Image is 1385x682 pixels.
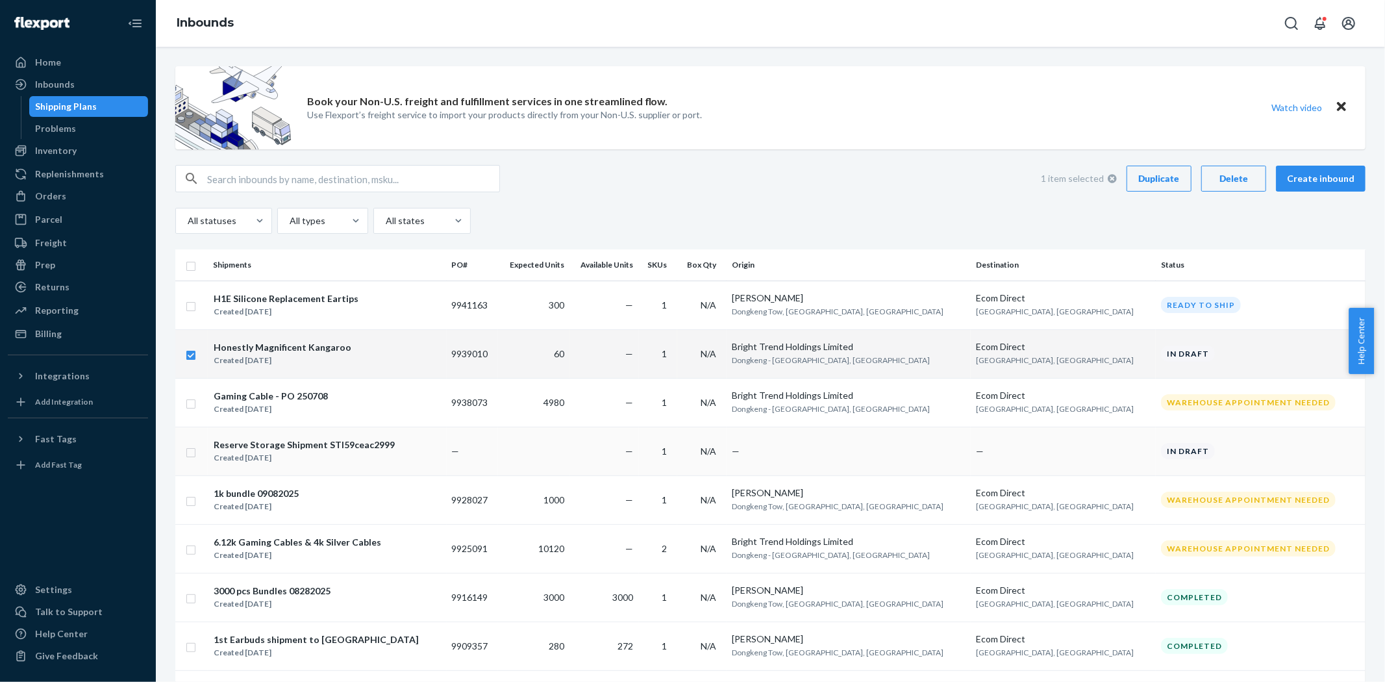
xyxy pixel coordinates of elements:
[1161,540,1336,557] div: Warehouse Appointment Needed
[8,233,148,253] a: Freight
[8,255,148,275] a: Prep
[662,543,667,554] span: 2
[1161,297,1241,313] div: Ready to ship
[732,535,966,548] div: Bright Trend Holdings Limited
[543,592,564,603] span: 3000
[1156,249,1366,281] th: Status
[732,355,930,365] span: Dongkeng - [GEOGRAPHIC_DATA], [GEOGRAPHIC_DATA]
[1161,492,1336,508] div: Warehouse Appointment Needed
[35,259,55,272] div: Prep
[626,348,634,359] span: —
[549,640,564,651] span: 280
[626,299,634,310] span: —
[8,209,148,230] a: Parcel
[177,16,234,30] a: Inbounds
[447,378,498,427] td: 9938073
[122,10,148,36] button: Close Navigation
[732,501,943,511] span: Dongkeng Tow, [GEOGRAPHIC_DATA], [GEOGRAPHIC_DATA]
[35,370,90,383] div: Integrations
[1138,172,1180,185] div: Duplicate
[732,292,966,305] div: [PERSON_NAME]
[976,355,1134,365] span: [GEOGRAPHIC_DATA], [GEOGRAPHIC_DATA]
[447,281,498,329] td: 9941163
[8,323,148,344] a: Billing
[35,56,61,69] div: Home
[732,584,966,597] div: [PERSON_NAME]
[214,549,381,562] div: Created [DATE]
[1041,166,1117,192] div: 1 item selected
[549,299,564,310] span: 300
[701,348,716,359] span: N/A
[214,585,331,598] div: 3000 pcs Bundles 08282025
[1161,589,1228,605] div: Completed
[1279,10,1304,36] button: Open Search Box
[976,584,1151,597] div: Ecom Direct
[976,501,1134,511] span: [GEOGRAPHIC_DATA], [GEOGRAPHIC_DATA]
[732,633,966,646] div: [PERSON_NAME]
[8,186,148,207] a: Orders
[1161,394,1336,410] div: Warehouse Appointment Needed
[447,524,498,573] td: 9925091
[35,144,77,157] div: Inventory
[662,640,667,651] span: 1
[8,392,148,412] a: Add Integration
[1276,166,1366,192] button: Create inbound
[35,78,75,91] div: Inbounds
[613,592,634,603] span: 3000
[569,249,639,281] th: Available Units
[1307,10,1333,36] button: Open notifications
[35,459,82,470] div: Add Fast Tag
[288,214,290,227] input: All types
[701,494,716,505] span: N/A
[447,329,498,378] td: 9939010
[971,249,1156,281] th: Destination
[35,236,67,249] div: Freight
[732,599,943,609] span: Dongkeng Tow, [GEOGRAPHIC_DATA], [GEOGRAPHIC_DATA]
[976,340,1151,353] div: Ecom Direct
[447,573,498,622] td: 9916149
[1161,638,1228,654] div: Completed
[35,304,79,317] div: Reporting
[214,487,299,500] div: 1k bundle 09082025
[35,583,72,596] div: Settings
[8,579,148,600] a: Settings
[29,118,149,139] a: Problems
[1127,166,1192,192] button: Duplicate
[976,404,1134,414] span: [GEOGRAPHIC_DATA], [GEOGRAPHIC_DATA]
[1201,166,1266,192] button: Delete
[8,52,148,73] a: Home
[732,404,930,414] span: Dongkeng - [GEOGRAPHIC_DATA], [GEOGRAPHIC_DATA]
[214,646,419,659] div: Created [DATE]
[976,389,1151,402] div: Ecom Direct
[35,605,103,618] div: Talk to Support
[626,543,634,554] span: —
[214,536,381,549] div: 6.12k Gaming Cables & 4k Silver Cables
[214,598,331,611] div: Created [DATE]
[384,214,386,227] input: All states
[1336,10,1362,36] button: Open account menu
[8,624,148,644] a: Help Center
[976,292,1151,305] div: Ecom Direct
[35,627,88,640] div: Help Center
[8,74,148,95] a: Inbounds
[732,486,966,499] div: [PERSON_NAME]
[976,550,1134,560] span: [GEOGRAPHIC_DATA], [GEOGRAPHIC_DATA]
[447,249,498,281] th: PO#
[976,599,1134,609] span: [GEOGRAPHIC_DATA], [GEOGRAPHIC_DATA]
[626,397,634,408] span: —
[208,249,447,281] th: Shipments
[976,446,984,457] span: —
[1349,308,1374,374] button: Help Center
[618,640,634,651] span: 272
[701,397,716,408] span: N/A
[976,307,1134,316] span: [GEOGRAPHIC_DATA], [GEOGRAPHIC_DATA]
[662,299,667,310] span: 1
[35,650,98,663] div: Give Feedback
[626,494,634,505] span: —
[662,494,667,505] span: 1
[662,446,667,457] span: 1
[35,213,62,226] div: Parcel
[1333,98,1350,117] button: Close
[554,348,564,359] span: 60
